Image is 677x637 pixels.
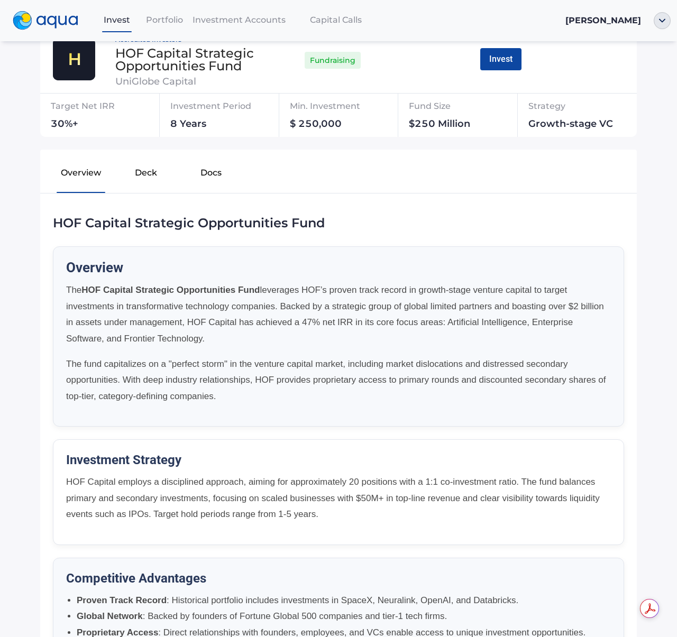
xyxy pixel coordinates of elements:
[66,571,611,586] h3: Competitive Advantages
[141,9,188,31] a: Portfolio
[115,47,258,72] div: HOF Capital Strategic Opportunities Fund
[290,119,407,133] div: $ 250,000
[66,453,611,468] h3: Investment Strategy
[77,593,611,609] li: : Historical portfolio includes investments in SpaceX, Neuralink, OpenAI, and Databricks.
[310,15,362,25] span: Capital Calls
[146,15,183,25] span: Portfolio
[528,98,645,119] div: Strategy
[66,356,611,405] p: The fund capitalizes on a "perfect storm" in the venture capital market, including market disloca...
[66,474,611,523] p: HOF Capital employs a disciplined approach, aiming for approximately 20 positions with a 1:1 co-i...
[115,36,258,43] div: Accredited Investors
[66,282,611,347] p: The leverages HOF’s proven track record in growth-stage venture capital to target investments in ...
[188,9,290,31] a: Investment Accounts
[51,119,159,133] div: 30%+
[528,119,645,133] div: Growth-stage VC
[305,49,361,71] div: Fundraising
[66,260,611,276] h2: Overview
[77,608,611,625] li: : Backed by founders of Fortune Global 500 companies and tier-1 tech firms.
[53,38,95,80] img: thamesville
[115,77,258,86] div: UniGlobe Capital
[170,119,287,133] div: 8 Years
[93,9,141,31] a: Invest
[104,15,130,25] span: Invest
[290,98,407,119] div: Min. Investment
[6,8,93,33] a: logo
[654,12,671,29] img: ellipse
[178,158,243,192] button: Docs
[77,595,167,605] strong: Proven Track Record
[51,98,159,119] div: Target Net IRR
[409,98,526,119] div: Fund Size
[13,11,78,30] img: logo
[77,611,143,621] strong: Global Network
[49,158,114,192] button: Overview
[409,119,526,133] div: $250 Million
[565,15,641,25] span: [PERSON_NAME]
[170,98,287,119] div: Investment Period
[290,9,382,31] a: Capital Calls
[53,215,624,232] div: HOF Capital Strategic Opportunities Fund
[114,158,179,192] button: Deck
[480,48,522,70] button: Invest
[193,15,286,25] span: Investment Accounts
[81,285,260,295] strong: HOF Capital Strategic Opportunities Fund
